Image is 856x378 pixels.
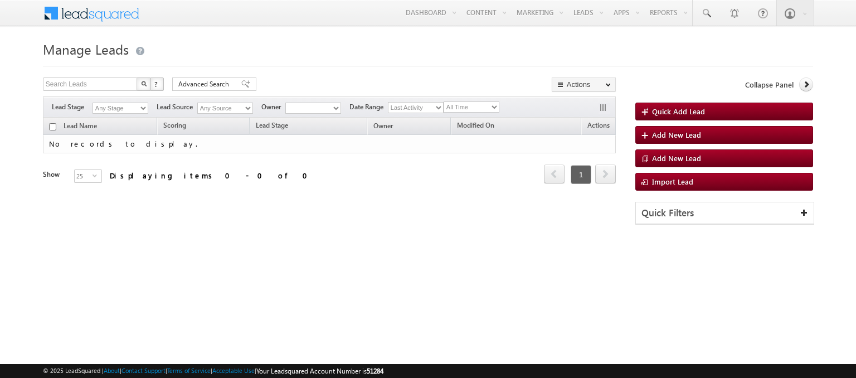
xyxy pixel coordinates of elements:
span: © 2025 LeadSquared | | | | | [43,366,383,376]
span: 25 [75,170,93,182]
button: Actions [552,77,616,91]
span: ? [154,79,159,89]
span: Lead Stage [256,121,288,129]
a: About [104,367,120,374]
span: Add New Lead [652,153,701,163]
span: prev [544,164,565,183]
span: Actions [582,119,615,134]
a: Acceptable Use [212,367,255,374]
span: 51284 [367,367,383,375]
span: Collapse Panel [745,80,794,90]
span: Owner [261,102,285,112]
a: next [595,166,616,183]
span: 1 [571,165,591,184]
span: Scoring [163,121,186,129]
span: next [595,164,616,183]
span: Lead Stage [52,102,93,112]
a: Lead Stage [250,119,294,134]
span: Modified On [457,121,494,129]
span: Date Range [349,102,388,112]
input: Check all records [49,123,56,130]
td: No records to display. [43,135,616,153]
button: ? [150,77,164,91]
a: Modified On [451,119,500,134]
a: Terms of Service [167,367,211,374]
div: Displaying items 0 - 0 of 0 [110,169,314,182]
span: Add New Lead [652,130,701,139]
span: Import Lead [652,177,693,186]
span: Quick Add Lead [652,106,705,116]
span: select [93,173,101,178]
a: prev [544,166,565,183]
span: Manage Leads [43,40,129,58]
span: Lead Source [157,102,197,112]
img: Search [141,81,147,86]
span: Owner [373,122,393,130]
span: Advanced Search [178,79,232,89]
a: Scoring [158,119,192,134]
div: Quick Filters [636,202,814,224]
a: Contact Support [121,367,166,374]
div: Show [43,169,65,180]
a: Lead Name [58,120,103,134]
span: Your Leadsquared Account Number is [256,367,383,375]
